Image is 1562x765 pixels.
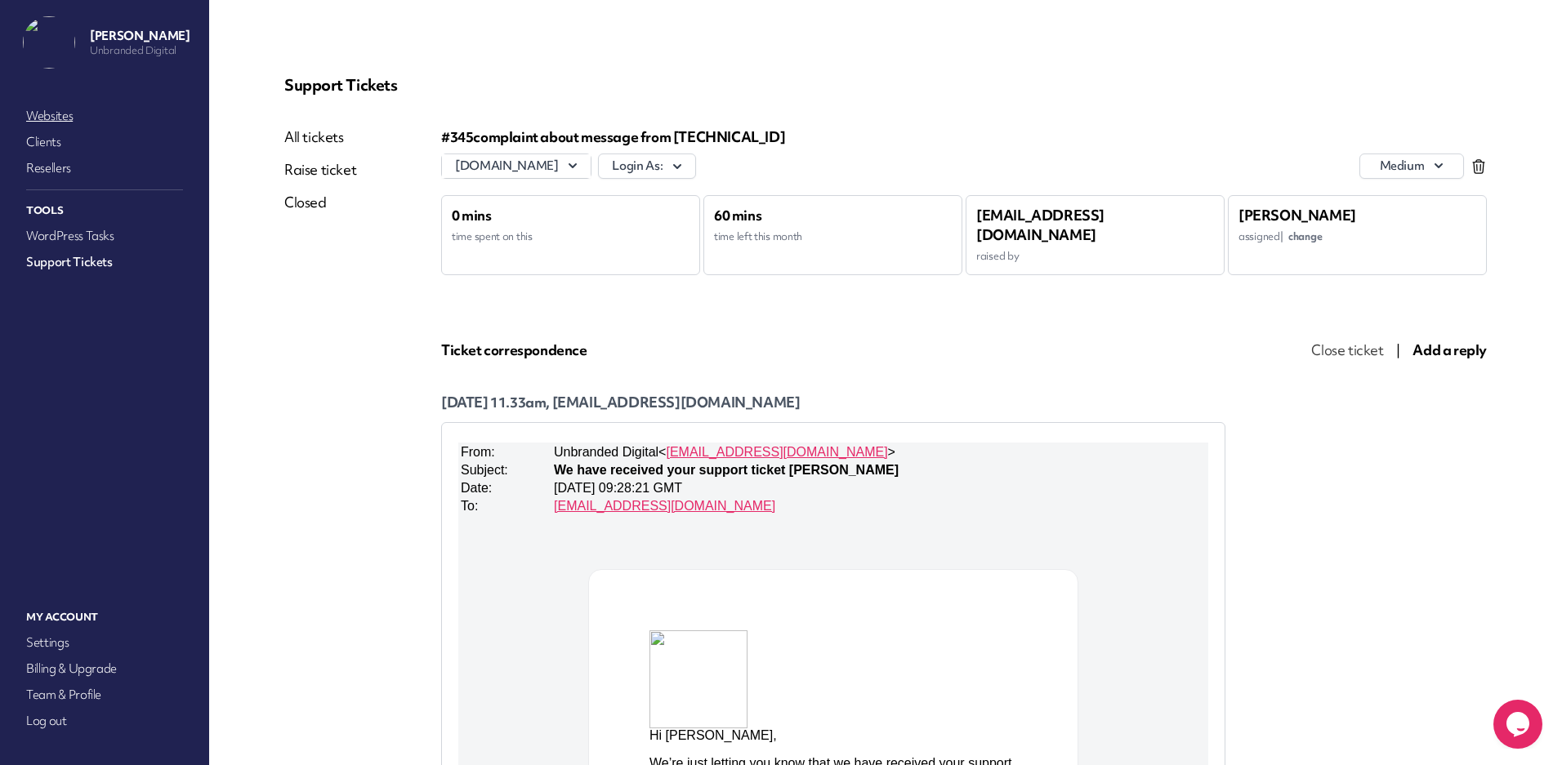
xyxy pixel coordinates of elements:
[2,20,93,36] td: Subject:
[96,56,317,70] a: [EMAIL_ADDRESS][DOMAIN_NAME]
[23,200,186,221] p: Tools
[23,105,186,127] a: Websites
[23,657,186,680] a: Billing & Upgrade
[1493,700,1546,749] iframe: chat widget
[2,56,93,72] td: To:
[23,225,186,247] a: WordPress Tasks
[23,683,186,706] a: Team & Profile
[284,193,356,212] a: Closed
[191,446,559,460] p: Thanks [PERSON_NAME],
[96,2,200,16] span: Unbranded Digital
[2,38,93,54] td: Date:
[284,127,356,147] a: All tickets
[23,157,186,180] a: Resellers
[441,127,1487,147] div: #345 complaint about message from [TECHNICAL_ID]
[23,631,186,654] a: Settings
[2,2,93,18] td: From:
[23,251,186,274] a: Support Tickets
[95,38,743,54] td: [DATE] 09:28:21 GMT
[1471,158,1487,175] div: Click to delete ticket
[90,44,190,57] p: Unbranded Digital
[216,387,534,402] li: Subject: Web updates - Fireplace Studio Brighouse
[23,131,186,153] a: Clients
[452,206,492,225] span: 0 mins
[208,2,429,16] a: [EMAIL_ADDRESS][DOMAIN_NAME]
[191,314,559,343] p: We’re just letting you know that we have received your support ticket and will respond to you sho...
[191,286,559,300] p: Hi [PERSON_NAME],
[442,154,591,178] button: [DOMAIN_NAME]
[96,2,437,16] span: < >
[191,474,559,488] p: Unbranded Digital
[284,160,356,180] a: Raise ticket
[1412,340,1487,359] span: Add a reply
[976,249,1019,263] span: raised by
[23,709,186,732] a: Log out
[130,582,620,600] td: Powered by:
[23,607,186,628] p: My Account
[216,364,534,379] li: Ticket ID: #344
[355,600,395,614] img: glow company logo
[976,206,1105,244] span: [EMAIL_ADDRESS][DOMAIN_NAME]
[1288,229,1322,243] span: change
[96,20,440,34] strong: We have received your support ticket [PERSON_NAME]
[714,206,761,225] span: 60 mins
[441,393,1225,412] p: [DATE] 11.33am, [EMAIL_ADDRESS][DOMAIN_NAME]
[284,75,1487,95] p: Support Tickets
[1359,153,1464,179] div: Click to change priority
[1396,340,1400,359] span: |
[1238,229,1322,243] span: assigned
[216,410,534,425] li: Raised: [DATE] 9:28 am
[714,229,802,243] span: time left this month
[598,153,696,179] button: Login As:
[1238,206,1356,225] span: [PERSON_NAME]
[1311,340,1383,359] span: Close ticket
[1359,153,1464,179] button: medium
[441,340,587,359] span: Ticket correspondence
[90,28,190,44] p: [PERSON_NAME]
[1280,229,1283,243] span: |
[452,229,533,243] span: time spent on this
